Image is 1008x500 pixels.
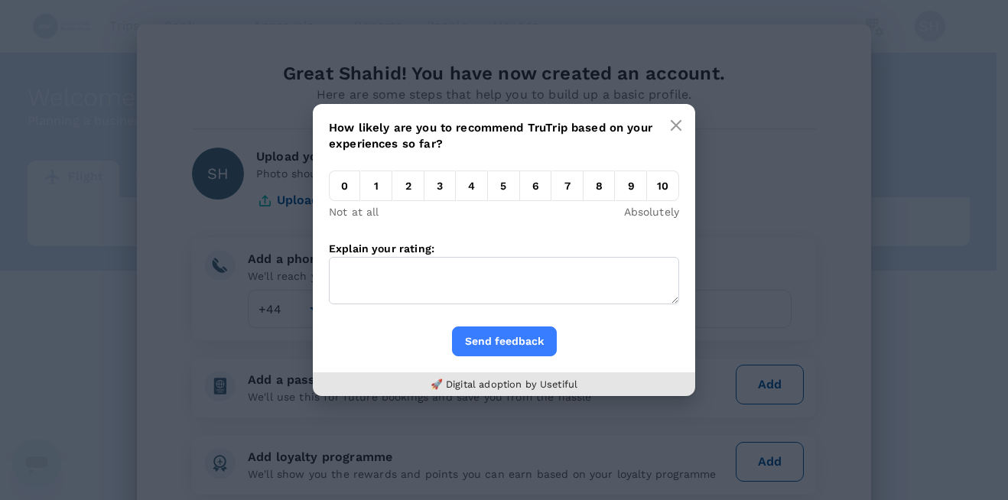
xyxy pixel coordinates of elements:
em: 4 [457,170,488,201]
em: 2 [393,170,424,201]
em: 7 [552,170,584,201]
em: 5 [489,170,520,201]
em: 0 [329,170,360,201]
em: 10 [648,170,679,201]
label: Explain your rating: [329,242,434,255]
p: Not at all [329,204,379,219]
em: 6 [520,170,551,201]
em: 8 [584,170,615,201]
p: Absolutely [624,204,680,219]
em: 9 [616,170,647,201]
em: 1 [361,170,392,201]
button: Send feedback [452,326,557,356]
em: 3 [424,170,456,201]
a: 🚀 Digital adoption by Usetiful [431,378,578,390]
span: How likely are you to recommend TruTrip based on your experiences so far? [329,121,652,151]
